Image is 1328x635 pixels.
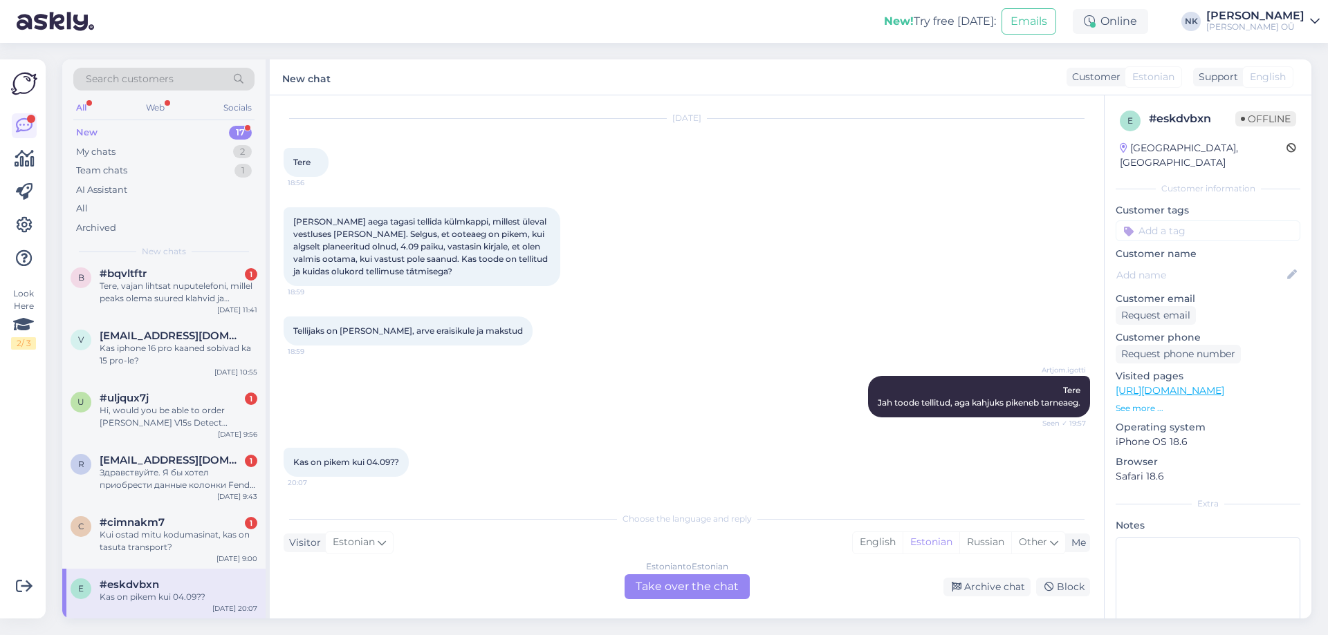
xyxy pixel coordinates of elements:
p: Customer phone [1116,330,1300,345]
p: Customer tags [1116,203,1300,218]
input: Add a tag [1116,220,1300,241]
div: Web [143,99,167,117]
span: 18:59 [288,346,340,357]
span: Estonian [333,535,375,550]
div: Take over the chat [625,574,750,599]
div: Hi, would you be able to order [PERSON_NAME] V15s Detect Submarine Absolute? [100,404,257,429]
div: New [76,126,98,140]
div: Request phone number [1116,345,1241,363]
div: Kas iphone 16 pro kaaned sobivad ka 15 pro-le? [100,342,257,367]
div: Customer [1067,70,1120,84]
div: 1 [245,455,257,467]
p: Customer email [1116,292,1300,306]
span: Offline [1235,111,1296,126]
div: Visitor [284,536,321,550]
span: Tere [293,157,311,167]
div: [DATE] 10:55 [214,367,257,377]
input: Add name [1116,267,1284,283]
span: 18:56 [288,178,340,188]
div: Здравствуйте. Я бы хотел приобрести данные колонки Fenda T-70X 903022661. Возможно ли доставить в... [100,466,257,491]
div: Extra [1116,497,1300,510]
div: [DATE] 11:41 [217,305,257,315]
div: [PERSON_NAME] OÜ [1206,21,1304,32]
b: New! [884,15,914,28]
div: Archived [76,221,116,235]
p: Customer name [1116,247,1300,261]
span: v [78,334,84,345]
span: e [78,583,84,594]
div: 17 [229,126,252,140]
div: Archive chat [943,578,1031,596]
div: Russian [959,532,1011,553]
div: Request email [1116,306,1196,325]
span: #uljqux7j [100,392,149,404]
div: Tere, vajan lihtsat nuputelefoni, millel peaks olema suured klahvid ja kindlasti [PERSON_NAME]. [100,280,257,305]
span: u [77,397,84,407]
label: New chat [282,68,331,86]
div: 2 [233,145,252,159]
div: AI Assistant [76,183,127,197]
div: English [853,532,903,553]
div: My chats [76,145,116,159]
div: [DATE] 9:00 [216,553,257,564]
span: Other [1019,536,1047,548]
p: See more ... [1116,402,1300,415]
span: Search customers [86,72,174,86]
p: Notes [1116,518,1300,533]
span: #bqvltftr [100,267,147,280]
div: [DATE] 9:43 [217,491,257,502]
div: [PERSON_NAME] [1206,10,1304,21]
span: r [78,459,84,469]
div: [DATE] [284,112,1090,124]
a: [URL][DOMAIN_NAME] [1116,384,1224,397]
div: Kui ostad mitu kodumasinat, kas on tasuta transport? [100,529,257,553]
span: Estonian [1132,70,1174,84]
div: Estonian [903,532,959,553]
div: NK [1181,12,1201,31]
div: Team chats [76,164,127,178]
div: Choose the language and reply [284,513,1090,525]
div: 1 [234,164,252,178]
div: [DATE] 20:07 [212,603,257,614]
span: English [1250,70,1286,84]
p: iPhone OS 18.6 [1116,435,1300,449]
div: All [76,202,88,216]
span: roman.korsha@gmail.com [100,454,243,466]
span: 20:07 [288,477,340,488]
span: viido.vilba@gmail.com [100,330,243,342]
div: 2 / 3 [11,337,36,350]
img: Askly Logo [11,70,37,97]
span: Kas on pikem kui 04.09?? [293,457,399,467]
span: e [1127,115,1133,126]
div: 1 [245,392,257,405]
div: Customer information [1116,182,1300,195]
div: # eskdvbxn [1149,111,1235,127]
div: 1 [245,517,257,529]
p: Visited pages [1116,369,1300,383]
span: [PERSON_NAME] aega tagasi tellida külmkappi, millest üleval vestluses [PERSON_NAME]. Selgus, et o... [293,216,550,276]
p: Browser [1116,455,1300,469]
div: Look Here [11,287,36,350]
span: #cimnakm7 [100,516,165,529]
span: Tellijaks on [PERSON_NAME], arve eraisikule ja makstud [293,325,523,336]
div: Online [1073,9,1148,34]
span: 18:59 [288,287,340,297]
span: b [78,272,84,283]
div: [GEOGRAPHIC_DATA], [GEOGRAPHIC_DATA] [1120,141,1286,170]
div: Me [1066,536,1086,550]
span: Artjom.igotti [1034,365,1086,375]
a: [PERSON_NAME][PERSON_NAME] OÜ [1206,10,1320,32]
div: Estonian to Estonian [646,560,728,573]
span: c [78,521,84,531]
span: New chats [142,245,186,258]
div: Socials [221,99,255,117]
p: Safari 18.6 [1116,469,1300,484]
span: Seen ✓ 19:57 [1034,418,1086,428]
p: Operating system [1116,420,1300,435]
div: All [73,99,89,117]
div: Block [1036,578,1090,596]
div: Support [1193,70,1238,84]
div: Kas on pikem kui 04.09?? [100,591,257,603]
span: #eskdvbxn [100,578,159,591]
div: [DATE] 9:56 [218,429,257,439]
